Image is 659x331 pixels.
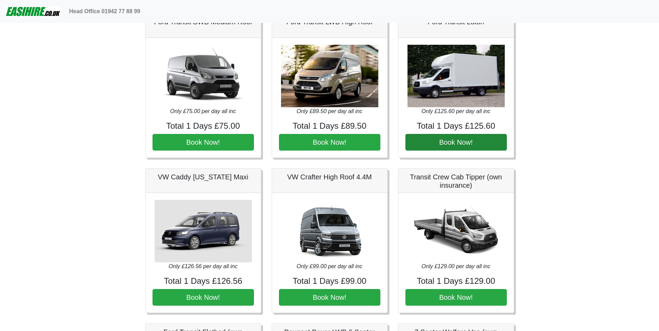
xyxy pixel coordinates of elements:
h4: Total 1 Days £99.00 [279,276,380,286]
img: VW Caddy California Maxi [155,200,252,262]
img: Ford Transit LWB High Roof [281,45,378,107]
b: Head Office 01942 77 88 99 [69,8,140,14]
button: Book Now! [279,134,380,151]
h5: VW Crafter High Roof 4.4M [279,173,380,181]
h4: Total 1 Days £75.00 [153,121,254,131]
button: Book Now! [279,289,380,306]
button: Book Now! [153,289,254,306]
i: Only £126.56 per day all inc [168,263,237,269]
button: Book Now! [405,134,507,151]
img: Ford Transit SWB Medium Roof [155,45,252,107]
i: Only £125.60 per day all inc [421,108,490,114]
h4: Total 1 Days £129.00 [405,276,507,286]
h4: Total 1 Days £126.56 [153,276,254,286]
h5: Transit Crew Cab Tipper (own insurance) [405,173,507,189]
button: Book Now! [153,134,254,151]
img: easihire_logo_small.png [6,5,61,18]
i: Only £89.50 per day all inc [297,108,362,114]
i: Only £99.00 per day all inc [297,263,362,269]
i: Only £75.00 per day all inc [170,108,236,114]
h5: VW Caddy [US_STATE] Maxi [153,173,254,181]
i: Only £129.00 per day all inc [421,263,490,269]
img: VW Crafter High Roof 4.4M [281,200,378,262]
h4: Total 1 Days £125.60 [405,121,507,131]
a: Head Office 01942 77 88 99 [66,5,143,18]
img: Ford Transit Luton [407,45,505,107]
img: Transit Crew Cab Tipper (own insurance) [407,200,505,262]
h4: Total 1 Days £89.50 [279,121,380,131]
button: Book Now! [405,289,507,306]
